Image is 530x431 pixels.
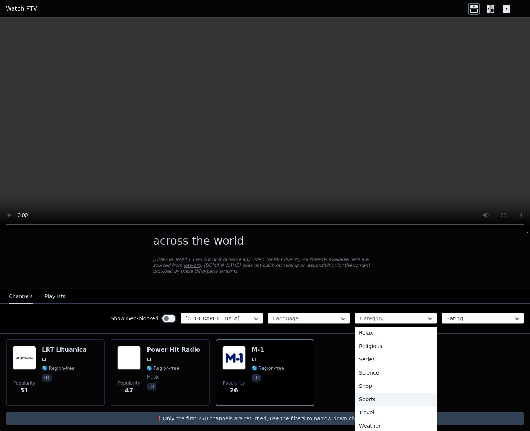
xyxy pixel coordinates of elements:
span: 🌎 Region-free [252,365,284,371]
p: lit [252,374,261,382]
span: 🌎 Region-free [42,365,74,371]
label: Show Geo-blocked [111,315,158,322]
h6: Power Hit Radio [147,346,200,354]
div: Sports [355,393,437,406]
h6: LRT Lituanica [42,346,87,354]
div: Religious [355,339,437,353]
div: Shop [355,379,437,393]
button: Playlists [45,290,66,304]
div: Series [355,353,437,366]
div: Relax [355,326,437,339]
div: Science [355,366,437,379]
span: music [147,374,159,380]
span: Popularity [118,380,140,386]
h6: M-1 [252,346,284,354]
p: lit [147,383,156,390]
span: LT [147,356,152,362]
span: LT [252,356,257,362]
div: Travel [355,406,437,419]
button: Channels [9,290,33,304]
p: lit [42,374,52,382]
p: [DOMAIN_NAME] does not host or serve any video content directly. All streams available here are s... [153,256,377,274]
img: LRT Lituanica [13,346,36,370]
img: M-1 [222,346,246,370]
span: Popularity [223,380,245,386]
p: ❗️Only the first 250 channels are returned, use the filters to narrow down channels. [9,415,521,422]
span: 47 [125,386,133,395]
span: Popularity [13,380,35,386]
span: 51 [20,386,28,395]
a: WatchIPTV [6,4,37,13]
a: iptv-org [184,263,201,268]
img: Power Hit Radio [117,346,141,370]
span: 26 [230,386,238,395]
span: 🌎 Region-free [147,365,179,371]
h1: - Free IPTV streams from across the world [153,221,377,248]
span: LT [42,356,47,362]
